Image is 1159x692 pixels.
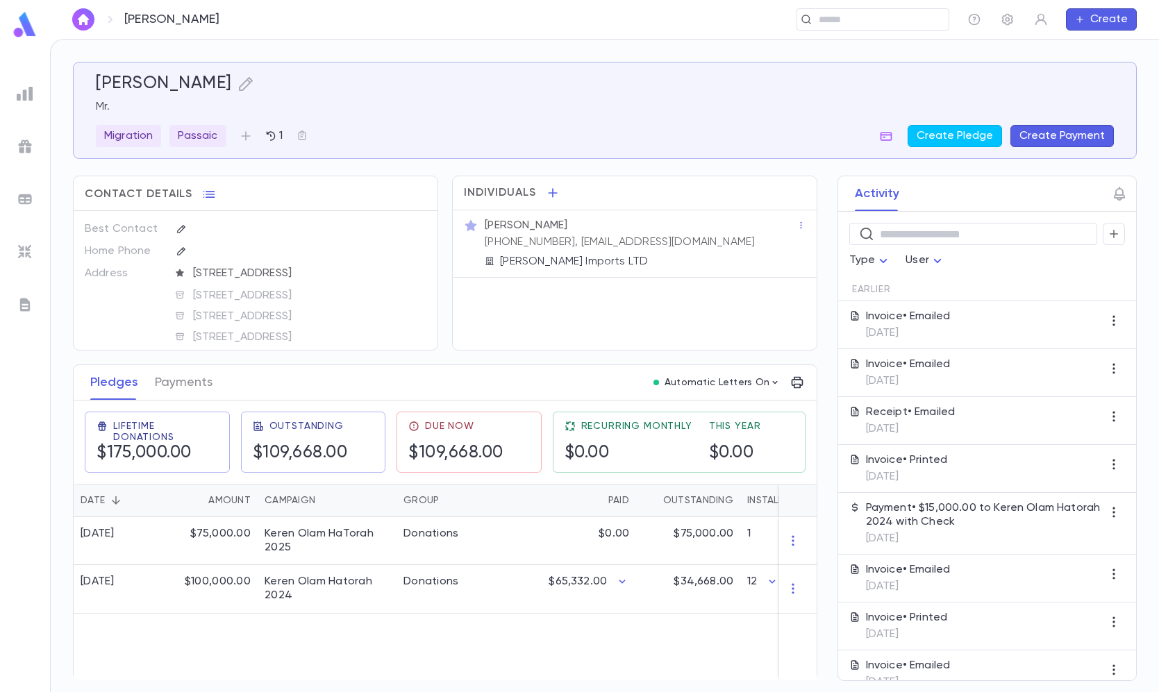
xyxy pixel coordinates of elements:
span: [STREET_ADDRESS] [187,310,428,323]
div: Amount [167,484,258,517]
div: Date [74,484,167,517]
p: Passaic [178,129,217,143]
p: Invoice • Emailed [866,659,951,673]
span: Lifetime Donations [113,421,218,443]
p: $0.00 [599,527,629,541]
span: [STREET_ADDRESS] [187,289,428,303]
span: This Year [709,421,761,432]
p: 12 [747,575,757,589]
div: Type [849,247,892,274]
p: [DATE] [866,675,951,689]
div: Campaign [265,484,315,517]
div: Donations [403,527,459,541]
div: $75,000.00 [167,517,258,565]
div: Passaic [169,125,226,147]
div: Date [81,484,105,517]
button: Sort [105,489,127,512]
p: Invoice • Emailed [866,310,951,323]
button: Create Payment [1010,125,1114,147]
button: 1 [257,125,291,147]
div: Paid [501,484,636,517]
h5: [PERSON_NAME] [96,74,232,94]
div: Outstanding [663,484,733,517]
img: letters_grey.7941b92b52307dd3b8a917253454ce1c.svg [17,296,33,313]
p: [DATE] [866,326,951,340]
p: Invoice • Emailed [866,357,951,371]
h5: $109,668.00 [408,443,503,464]
span: Individuals [464,186,536,200]
p: Invoice • Printed [866,453,948,467]
img: home_white.a664292cf8c1dea59945f0da9f25487c.svg [75,14,92,25]
p: $34,668.00 [674,575,733,589]
button: Activity [855,176,899,211]
h5: $0.00 [709,443,754,464]
span: [STREET_ADDRESS] [187,267,428,280]
div: Keren Olam HaTorah 2025 [265,527,390,555]
p: Payment • $15,000.00 to Keren Olam Hatorah 2024 with Check [866,501,1103,529]
img: campaigns_grey.99e729a5f7ee94e3726e6486bddda8f1.svg [17,138,33,155]
button: Pledges [90,365,138,400]
img: logo [11,11,39,38]
span: Earlier [852,284,891,295]
h5: $175,000.00 [97,443,192,464]
p: Address [85,262,165,285]
p: [DATE] [866,470,948,484]
p: 1 [276,129,283,143]
img: batches_grey.339ca447c9d9533ef1741baa751efc33.svg [17,191,33,208]
div: Keren Olam Hatorah 2024 [265,575,390,602]
p: Migration [104,129,153,143]
p: Invoice • Emailed [866,563,951,577]
p: Mr. [96,100,1114,114]
p: Home Phone [85,240,165,262]
img: reports_grey.c525e4749d1bce6a11f5fe2a8de1b229.svg [17,85,33,102]
span: [STREET_ADDRESS] [187,330,428,344]
div: $100,000.00 [167,565,258,613]
div: Donations [403,575,459,589]
div: Amount [208,484,251,517]
button: Create [1066,8,1137,31]
div: Campaign [258,484,397,517]
div: Outstanding [636,484,740,517]
p: [PERSON_NAME] [485,219,567,233]
span: Recurring Monthly [581,421,692,432]
div: Installments [740,484,824,517]
span: Contact Details [85,187,192,201]
span: Outstanding [269,421,344,432]
p: Best Contact [85,218,165,240]
div: 1 [740,517,824,565]
span: User [906,255,929,266]
p: [DATE] [866,627,948,641]
div: Group [403,484,439,517]
img: imports_grey.530a8a0e642e233f2baf0ef88e8c9fcb.svg [17,244,33,260]
p: [PERSON_NAME] Imports LTD [500,255,648,269]
p: Automatic Letters On [665,377,770,388]
p: $75,000.00 [674,527,733,541]
p: [DATE] [866,374,951,388]
p: [DATE] [866,422,956,436]
div: Migration [96,125,161,147]
button: Automatic Letters On [648,373,787,392]
span: Due Now [425,421,474,432]
p: Receipt • Emailed [866,405,956,419]
div: Group [397,484,501,517]
button: Create Pledge [908,125,1002,147]
button: Payments [155,365,212,400]
div: Installments [747,484,814,517]
p: [DATE] [866,532,1103,546]
p: Invoice • Printed [866,611,948,625]
div: User [906,247,946,274]
h5: $0.00 [565,443,610,464]
h5: $109,668.00 [253,443,348,464]
div: [DATE] [81,527,115,541]
div: [DATE] [81,575,115,589]
span: Type [849,255,876,266]
p: [PERSON_NAME] [124,12,219,27]
p: [PHONE_NUMBER], [EMAIL_ADDRESS][DOMAIN_NAME] [485,235,755,249]
p: $65,332.00 [549,575,607,589]
p: [DATE] [866,580,951,593]
div: Paid [608,484,629,517]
